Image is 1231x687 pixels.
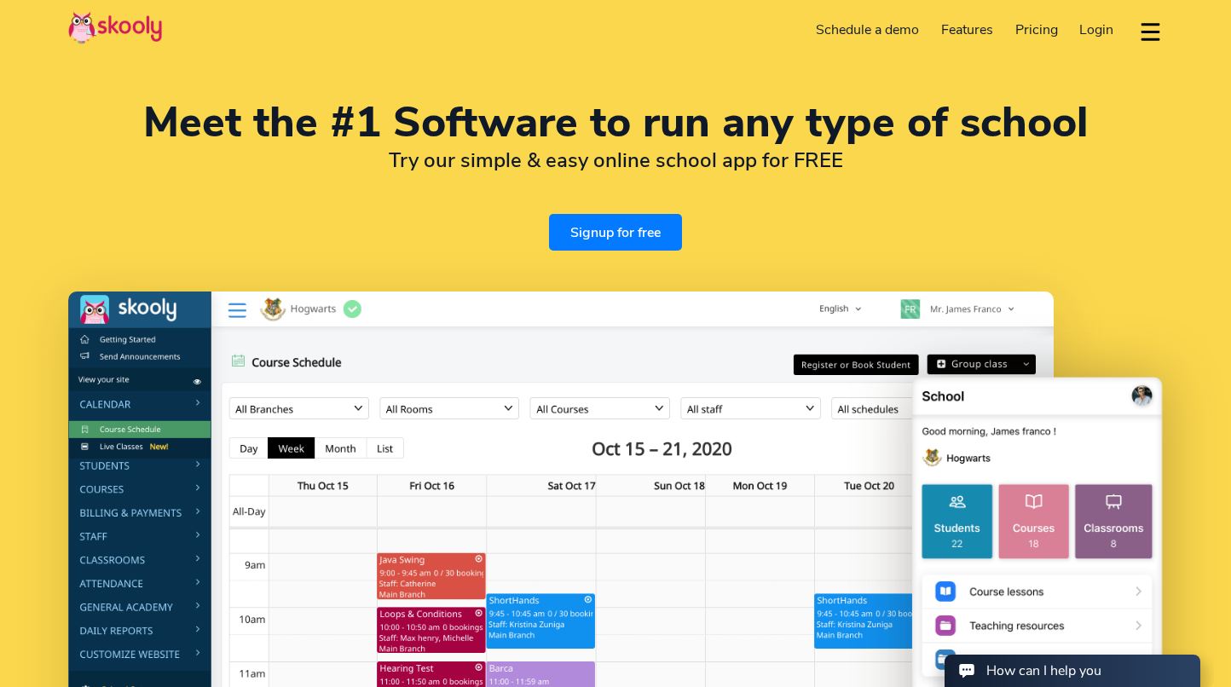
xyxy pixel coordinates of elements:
[806,16,931,43] a: Schedule a demo
[1138,12,1163,51] button: dropdown menu
[68,147,1163,173] h2: Try our simple & easy online school app for FREE
[68,102,1163,143] h1: Meet the #1 Software to run any type of school
[930,16,1004,43] a: Features
[549,214,682,251] a: Signup for free
[1015,20,1058,39] span: Pricing
[1068,16,1124,43] a: Login
[1004,16,1069,43] a: Pricing
[68,11,162,44] img: Skooly
[1079,20,1113,39] span: Login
